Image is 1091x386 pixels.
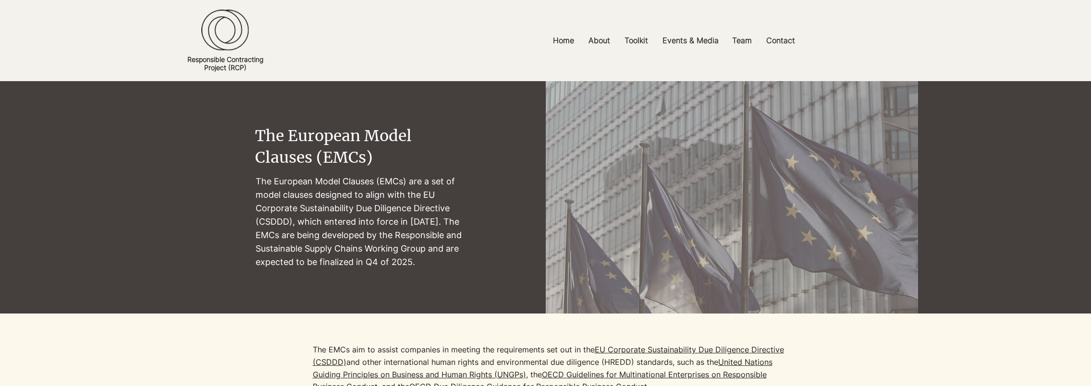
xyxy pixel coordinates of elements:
[658,30,723,51] p: Events & Media
[620,30,653,51] p: Toolkit
[581,30,617,51] a: About
[548,30,579,51] p: Home
[655,30,725,51] a: Events & Media
[617,30,655,51] a: Toolkit
[759,30,802,51] a: Contact
[725,30,759,51] a: Team
[761,30,800,51] p: Contact
[584,30,615,51] p: About
[727,30,757,51] p: Team
[546,30,581,51] a: Home
[187,55,263,72] a: Responsible ContractingProject (RCP)
[313,357,772,379] a: United Nations Guiding Principles on Business and Human Rights (UNGPs)
[430,30,918,51] nav: Site
[256,175,464,269] p: The European Model Clauses (EMCs) are a set of model clauses designed to align with the EU Corpor...
[255,126,412,167] span: The European Model Clauses (EMCs)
